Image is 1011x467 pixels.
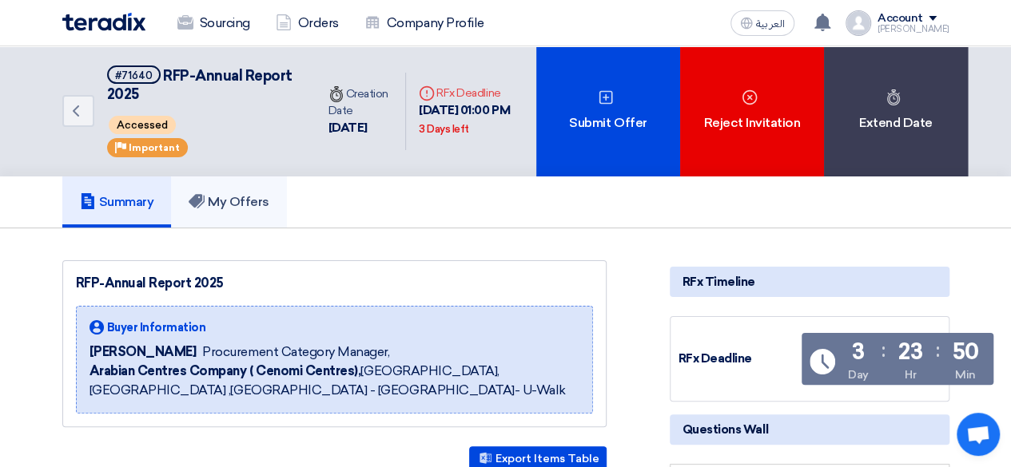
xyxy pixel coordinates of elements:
div: Extend Date [824,46,968,176]
a: My Offers [171,176,287,228]
h5: My Offers [189,194,269,210]
span: Accessed [109,116,176,134]
div: Account [878,12,923,26]
button: العربية [730,10,794,36]
div: 23 [898,341,922,363]
div: Min [955,366,976,383]
span: Procurement Category Manager, [202,342,389,362]
span: Important [129,142,180,153]
div: 3 Days left [419,121,469,137]
div: Open chat [957,413,1000,456]
span: RFP-Annual Report 2025 [107,67,293,103]
span: [GEOGRAPHIC_DATA], [GEOGRAPHIC_DATA] ,[GEOGRAPHIC_DATA] - [GEOGRAPHIC_DATA]- U-Walk [90,362,579,400]
div: Reject Invitation [680,46,824,176]
a: Sourcing [165,6,263,41]
h5: RFP-Annual Report 2025 [107,65,297,105]
span: [PERSON_NAME] [90,342,197,362]
img: profile_test.png [846,10,871,36]
div: [DATE] 01:00 PM [419,101,523,137]
div: RFx Deadline [679,350,798,368]
div: : [882,336,886,365]
div: Day [848,366,869,383]
div: Hr [905,366,916,383]
img: Teradix logo [62,13,145,31]
span: Questions Wall [683,421,768,438]
div: 3 [852,341,865,363]
a: Summary [62,176,172,228]
div: #71640 [115,70,153,81]
div: [DATE] [328,119,393,137]
a: Company Profile [352,6,497,41]
div: [PERSON_NAME] [878,25,949,34]
b: Arabian Centres Company ( Cenomi Centres), [90,363,361,378]
div: RFP-Annual Report 2025 [76,274,593,293]
div: 50 [952,341,978,363]
span: Buyer Information [107,319,206,336]
h5: Summary [80,194,154,210]
a: Orders [263,6,352,41]
div: Submit Offer [536,46,680,176]
span: العربية [756,18,785,30]
div: Creation Date [328,85,393,119]
div: RFx Timeline [670,267,949,297]
div: RFx Deadline [419,85,523,101]
div: : [935,336,939,365]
